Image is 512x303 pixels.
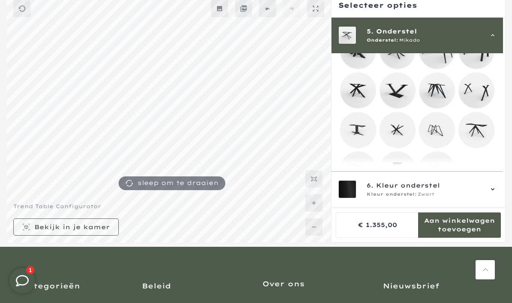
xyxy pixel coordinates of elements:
h3: Categorieën [21,281,129,291]
iframe: toggle-frame [1,259,44,302]
h3: Over ons [262,279,370,288]
a: Terug naar boven [476,260,495,279]
h3: Beleid [142,281,250,291]
h3: Nieuwsbrief [383,281,491,291]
